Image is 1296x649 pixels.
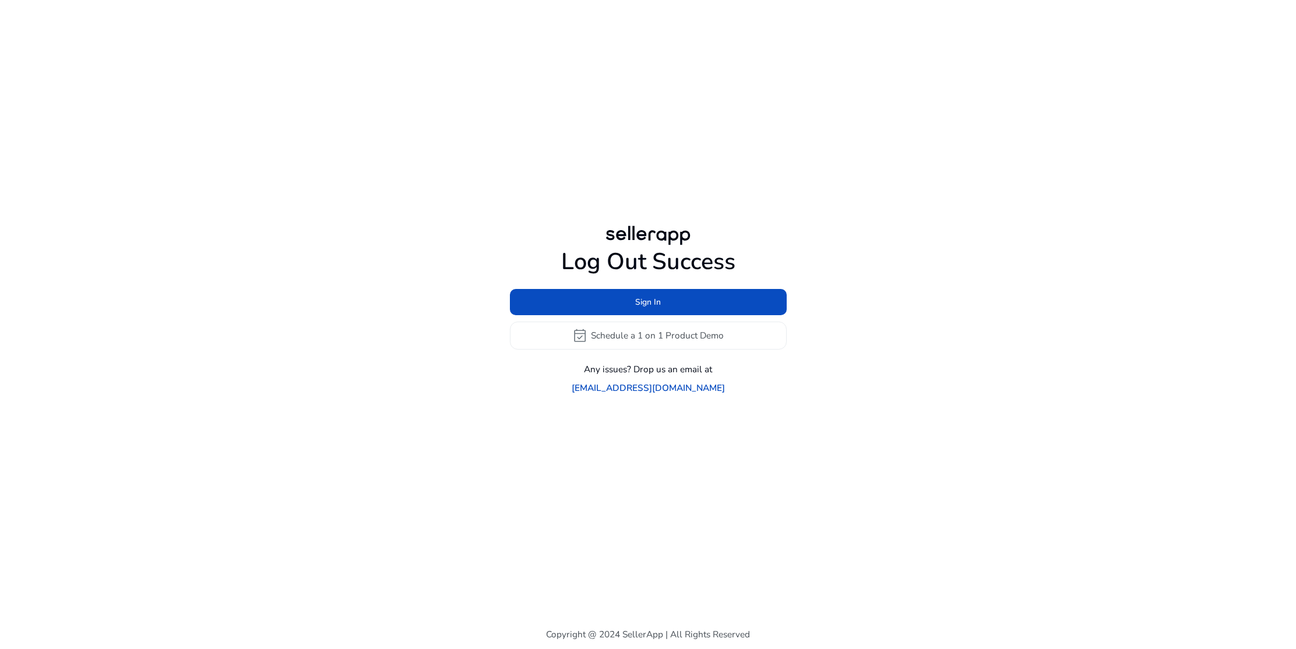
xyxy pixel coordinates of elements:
[510,248,787,276] h1: Log Out Success
[510,322,787,350] button: event_availableSchedule a 1 on 1 Product Demo
[572,381,725,394] a: [EMAIL_ADDRESS][DOMAIN_NAME]
[510,289,787,315] button: Sign In
[572,328,587,343] span: event_available
[584,362,712,376] p: Any issues? Drop us an email at
[635,296,661,308] span: Sign In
